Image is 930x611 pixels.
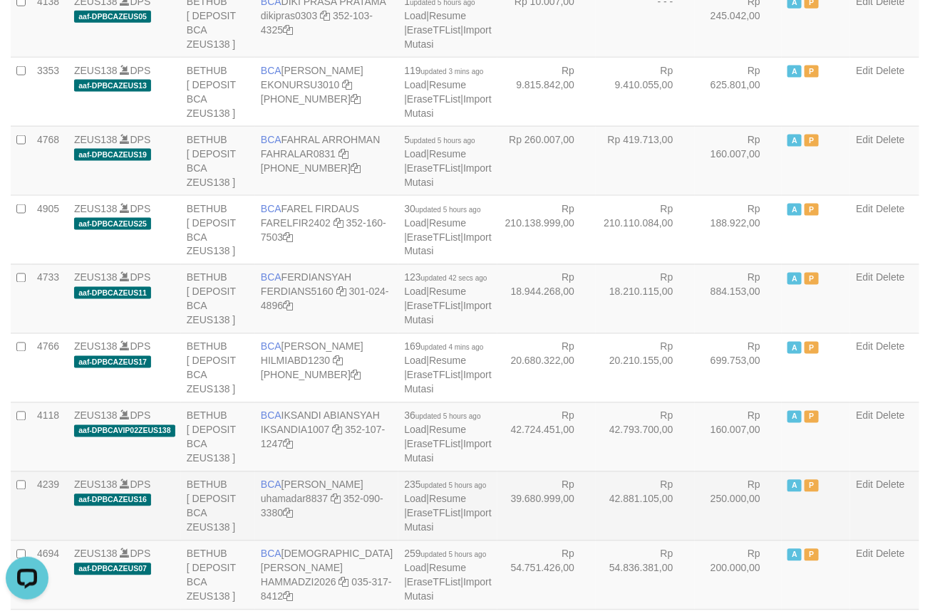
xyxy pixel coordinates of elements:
td: Rp 42.793.700,00 [596,402,694,471]
span: 5 [404,134,475,145]
span: | | | [404,341,491,395]
td: DPS [68,57,181,126]
a: Import Mutasi [404,577,491,602]
td: [PERSON_NAME] [PHONE_NUMBER] [255,57,398,126]
a: ZEUS138 [74,410,118,422]
span: updated 5 hours ago [421,551,487,559]
a: Edit [856,203,873,214]
span: aaf-DPBCAZEUS11 [74,287,151,299]
a: HILMIABD1230 [261,355,330,367]
a: Copy FAHRALAR0831 to clipboard [339,148,348,160]
td: BETHUB [ DEPOSIT BCA ZEUS138 ] [181,264,255,333]
a: EKONURSU3010 [261,79,340,90]
span: Active [787,66,802,78]
span: aaf-DPBCAZEUS17 [74,356,151,368]
a: Load [404,355,426,367]
span: | | | [404,65,491,119]
a: Delete [876,203,904,214]
td: 4733 [31,264,68,333]
a: FAHRALAR0831 [261,148,336,160]
a: Edit [856,479,873,491]
a: Copy 5665095158 to clipboard [351,162,361,174]
span: Paused [805,549,819,561]
span: Active [787,549,802,561]
td: 4239 [31,471,68,540]
td: Rp 18.944.268,00 [497,264,596,333]
a: EraseTFList [407,24,460,36]
td: DPS [68,402,181,471]
a: Import Mutasi [404,508,491,533]
a: Edit [856,134,873,145]
a: ZEUS138 [74,548,118,560]
span: Active [787,411,802,423]
a: Import Mutasi [404,162,491,188]
span: 30 [404,203,480,214]
a: Delete [876,479,904,491]
span: 259 [404,548,486,560]
a: Edit [856,410,873,422]
a: ZEUS138 [74,479,118,491]
td: Rp 884.153,00 [695,264,782,333]
td: Rp 699.753,00 [695,333,782,402]
a: Copy uhamadar8837 to clipboard [331,493,341,505]
a: Delete [876,65,904,76]
td: FERDIANSYAH 301-024-4896 [255,264,398,333]
a: Resume [429,355,466,367]
a: Load [404,217,426,229]
span: Active [787,480,802,492]
td: Rp 160.007,00 [695,126,782,195]
a: Copy 0353178412 to clipboard [283,591,293,602]
span: BCA [261,65,281,76]
span: 36 [404,410,480,422]
td: FAREL FIRDAUS 352-160-7503 [255,195,398,264]
span: updated 42 secs ago [421,275,487,283]
a: Resume [429,424,466,436]
td: IKSANDI ABIANSYAH 352-107-1247 [255,402,398,471]
td: Rp 54.751.426,00 [497,540,596,610]
td: BETHUB [ DEPOSIT BCA ZEUS138 ] [181,126,255,195]
span: | | | [404,134,491,188]
span: 169 [404,341,483,352]
a: Resume [429,286,466,298]
span: Active [787,204,802,216]
td: Rp 260.007,00 [497,126,596,195]
td: DPS [68,126,181,195]
td: BETHUB [ DEPOSIT BCA ZEUS138 ] [181,57,255,126]
td: DPS [68,471,181,540]
a: Load [404,286,426,298]
a: EraseTFList [407,439,460,450]
a: Copy HILMIABD1230 to clipboard [333,355,343,367]
a: ZEUS138 [74,134,118,145]
a: Edit [856,65,873,76]
a: Edit [856,548,873,560]
a: Load [404,424,426,436]
span: | | | [404,410,491,464]
span: Paused [805,135,819,147]
td: FAHRAL ARROHMAN [PHONE_NUMBER] [255,126,398,195]
td: Rp 210.138.999,00 [497,195,596,264]
a: Copy 3521607503 to clipboard [283,231,293,243]
a: IKSANDIA1007 [261,424,330,436]
a: dikipras0303 [261,10,317,21]
span: Paused [805,66,819,78]
span: 123 [404,272,487,283]
a: ZEUS138 [74,203,118,214]
span: aaf-DPBCAZEUS25 [74,218,151,230]
a: Load [404,148,426,160]
span: BCA [261,203,281,214]
td: BETHUB [ DEPOSIT BCA ZEUS138 ] [181,195,255,264]
td: Rp 9.410.055,00 [596,57,694,126]
td: Rp 210.110.084,00 [596,195,694,264]
a: Delete [876,341,904,352]
span: | | | [404,203,491,257]
a: Import Mutasi [404,93,491,119]
span: Active [787,135,802,147]
td: BETHUB [ DEPOSIT BCA ZEUS138 ] [181,402,255,471]
span: | | | [404,548,491,602]
a: Edit [856,272,873,283]
a: EraseTFList [407,370,460,381]
a: Resume [429,148,466,160]
td: Rp 419.713,00 [596,126,694,195]
a: ZEUS138 [74,272,118,283]
a: Import Mutasi [404,301,491,326]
